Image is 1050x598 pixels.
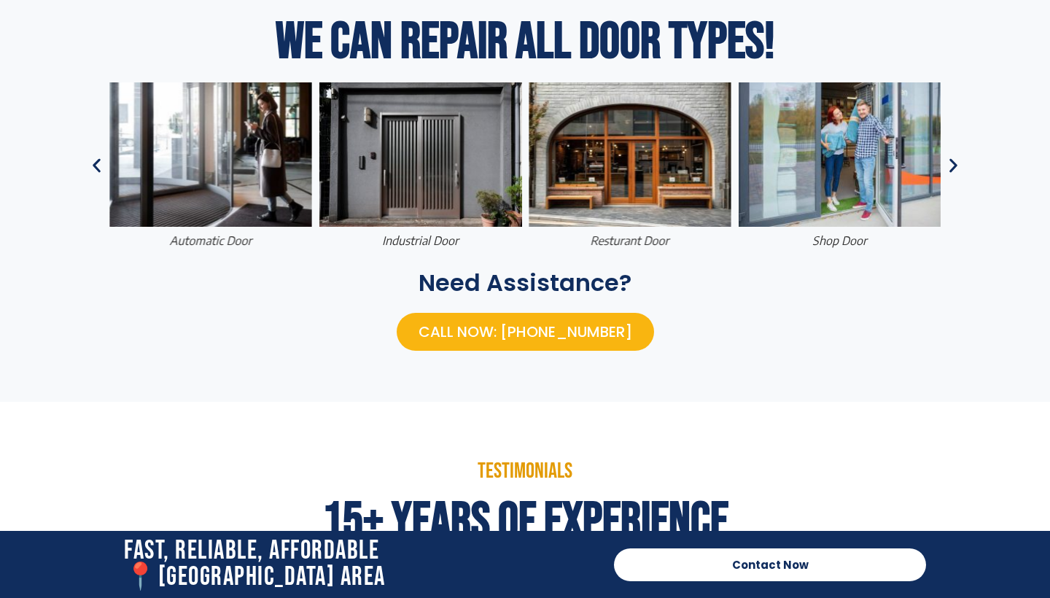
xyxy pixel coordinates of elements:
[87,271,962,295] h2: Need Assistance?
[109,82,312,227] img: Doors Repair General 28
[529,82,731,227] img: Doors Repair General 30
[739,82,941,249] div: 30 / 37
[419,322,632,342] span: Call Now: [PHONE_NUMBER]
[739,233,941,249] figcaption: shop door
[109,82,312,249] div: 27 / 37
[732,559,809,570] span: Contact Now
[529,82,731,249] a: resturant doorresturant door
[87,17,962,68] h2: We Can Repair All Door Types!
[109,82,312,249] a: Automatic DoorAutomatic Door
[397,313,654,351] a: Call Now: [PHONE_NUMBER]
[109,82,941,249] div: Image Carousel
[529,82,731,249] div: 29 / 37
[319,82,522,249] a: industrial doorindustrial door
[739,82,941,227] img: Doors Repair General 31
[109,233,312,249] figcaption: Automatic Door
[319,233,522,249] figcaption: industrial door
[319,82,522,227] img: Doors Repair General 29
[529,233,731,249] figcaption: resturant door
[95,460,955,482] p: Testimonials
[124,538,599,591] h2: Fast, Reliable, Affordable 📍[GEOGRAPHIC_DATA] Area
[319,82,522,249] div: 28 / 37
[739,82,941,249] a: shop doorshop door
[614,548,926,581] a: Contact Now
